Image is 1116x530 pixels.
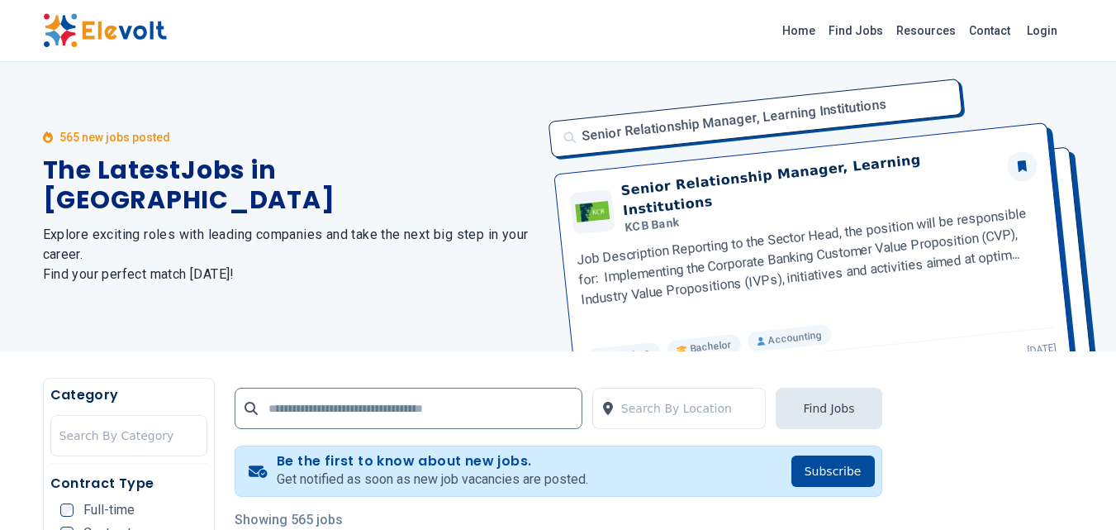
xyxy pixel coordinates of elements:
[776,17,822,44] a: Home
[43,13,167,48] img: Elevolt
[822,17,890,44] a: Find Jobs
[59,129,170,146] p: 565 new jobs posted
[1017,14,1067,47] a: Login
[791,456,875,487] button: Subscribe
[43,225,539,284] h2: Explore exciting roles with leading companies and take the next big step in your career. Find you...
[962,17,1017,44] a: Contact
[50,474,207,494] h5: Contract Type
[50,385,207,405] h5: Category
[776,388,881,429] button: Find Jobs
[890,17,962,44] a: Resources
[235,510,882,530] p: Showing 565 jobs
[277,453,588,470] h4: Be the first to know about new jobs.
[60,504,74,517] input: Full-time
[277,470,588,489] p: Get notified as soon as new job vacancies are posted.
[83,504,135,517] span: Full-time
[43,155,539,215] h1: The Latest Jobs in [GEOGRAPHIC_DATA]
